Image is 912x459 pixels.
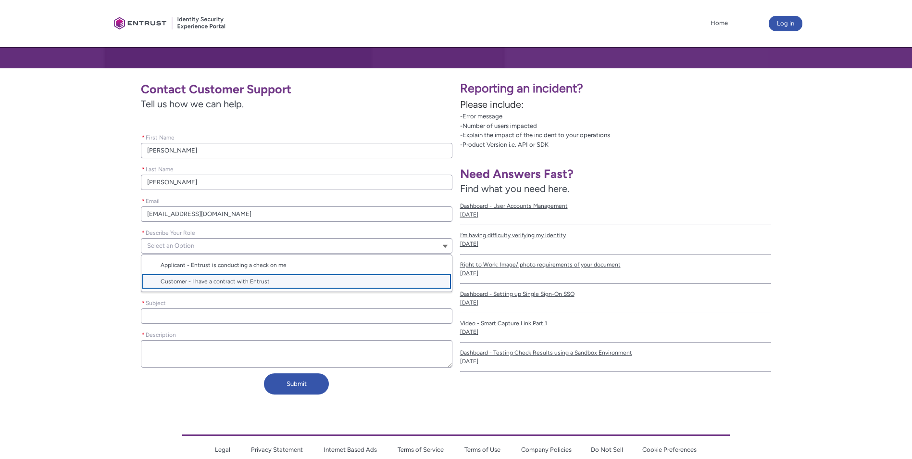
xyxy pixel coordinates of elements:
a: Terms of Use [464,446,500,453]
lightning-formatted-date-time: [DATE] [460,299,478,306]
p: Reporting an incident? [460,79,905,98]
span: Select an Option [147,239,194,253]
abbr: required [142,134,145,141]
a: Dashboard - Setting up Single Sign-On SSO[DATE] [460,284,771,313]
label: Description [141,329,180,339]
abbr: required [142,331,145,338]
button: Describe Your Role [141,238,452,254]
abbr: required [142,166,145,173]
label: First Name [141,131,178,142]
span: Applicant - Entrust is conducting a check on me [161,262,287,268]
a: Privacy Statement [251,446,303,453]
span: Right to Work: Image/ photo requirements of your document [460,260,771,269]
a: Company Policies [521,446,572,453]
a: Video - Smart Capture Link Part 1[DATE] [460,313,771,343]
h1: Contact Customer Support [141,82,452,97]
p: -Error message -Number of users impacted -Explain the impact of the incident to your operations -... [460,112,905,149]
a: Dashboard - User Accounts Management[DATE] [460,196,771,225]
lightning-formatted-date-time: [DATE] [460,329,478,335]
span: Video - Smart Capture Link Part 1 [460,319,771,328]
span: I’m having difficulty verifying my identity [460,231,771,240]
lightning-formatted-date-time: [DATE] [460,270,478,277]
a: Home [708,16,730,30]
a: I’m having difficulty verifying my identity[DATE] [460,225,771,255]
button: Log in [769,16,802,31]
p: Please include: [460,97,905,112]
span: Customer - I have a contract with Entrust [161,278,270,285]
abbr: required [142,198,145,204]
a: Do Not Sell [591,446,623,453]
lightning-formatted-date-time: [DATE] [460,241,478,247]
a: Dashboard - Testing Check Results using a Sandbox Environment[DATE] [460,343,771,372]
a: Cookie Preferences [642,446,697,453]
a: Right to Work: Image/ photo requirements of your document[DATE] [460,255,771,284]
span: Tell us how we can help. [141,97,452,111]
label: Describe Your Role [141,227,199,237]
label: Last Name [141,163,177,174]
a: Internet Based Ads [324,446,377,453]
span: Dashboard - Setting up Single Sign-On SSO [460,290,771,298]
iframe: Qualified Messenger [741,236,912,459]
button: Submit [264,373,329,395]
a: Terms of Service [398,446,444,453]
span: Dashboard - User Accounts Management [460,202,771,210]
abbr: required [142,229,145,236]
lightning-formatted-date-time: [DATE] [460,211,478,218]
lightning-formatted-date-time: [DATE] [460,358,478,365]
a: Legal [215,446,230,453]
div: Describe Your Role [141,255,452,292]
span: Dashboard - Testing Check Results using a Sandbox Environment [460,348,771,357]
label: Email [141,195,163,205]
h1: Need Answers Fast? [460,166,771,181]
span: Find what you need here. [460,183,569,194]
abbr: required [142,300,145,306]
label: Subject [141,297,170,307]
